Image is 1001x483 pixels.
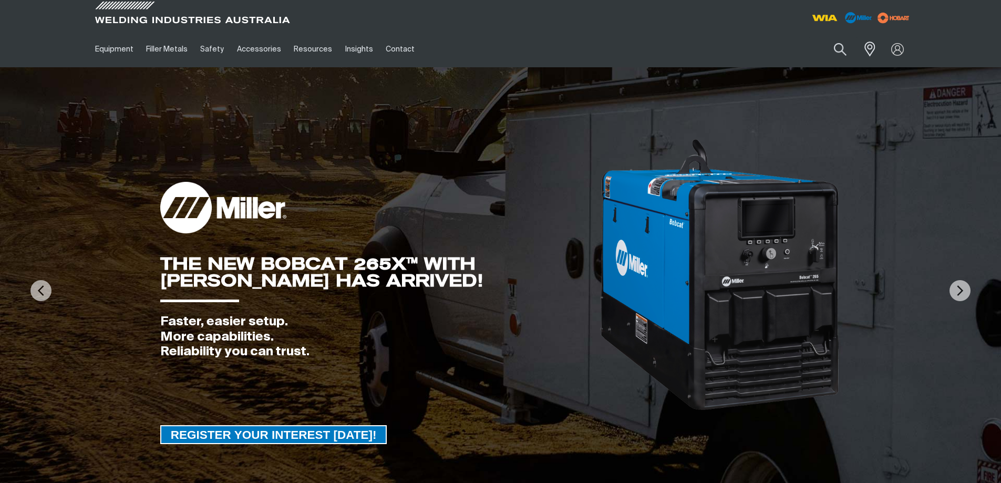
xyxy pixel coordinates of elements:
nav: Main [89,31,707,67]
a: Equipment [89,31,140,67]
button: Search products [822,37,858,61]
img: NextArrow [950,280,971,301]
a: Accessories [231,31,287,67]
a: Resources [287,31,338,67]
div: THE NEW BOBCAT 265X™ WITH [PERSON_NAME] HAS ARRIVED! [160,255,599,289]
a: REGISTER YOUR INTEREST TODAY! [160,425,387,444]
div: Faster, easier setup. More capabilities. Reliability you can trust. [160,314,599,359]
a: Filler Metals [140,31,194,67]
span: REGISTER YOUR INTEREST [DATE]! [161,425,386,444]
input: Product name or item number... [809,37,858,61]
a: Contact [379,31,421,67]
a: Insights [338,31,379,67]
img: PrevArrow [30,280,51,301]
img: miller [874,10,913,26]
a: Safety [194,31,230,67]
